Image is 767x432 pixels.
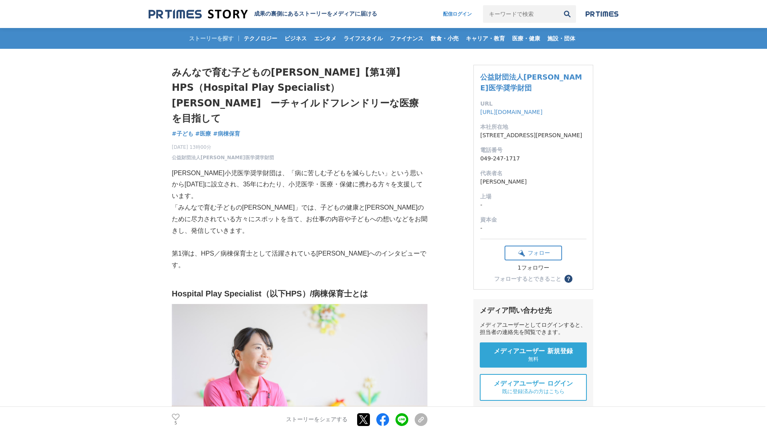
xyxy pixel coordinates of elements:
span: ファイナンス [387,35,427,42]
span: #子ども [172,130,193,137]
button: 検索 [558,5,576,23]
a: キャリア・教育 [463,28,508,49]
dd: 049-247-1717 [480,154,586,163]
dt: 電話番号 [480,146,586,154]
p: [PERSON_NAME]小児医学奨学財団は、「病に苦しむ子どもを減らしたい」という思いから[DATE]に設立され、35年にわたり、小児医学・医療・保健に携わる方々を支援しています。 [172,168,427,202]
a: ファイナンス [387,28,427,49]
a: 公益財団法人[PERSON_NAME]医学奨学財団 [480,73,582,92]
div: メディアユーザーとしてログインすると、担当者の連絡先を閲覧できます。 [480,322,587,336]
dt: URL [480,100,586,108]
button: フォロー [505,246,562,260]
span: 無料 [528,356,538,363]
span: 医療・健康 [509,35,543,42]
span: キャリア・教育 [463,35,508,42]
a: 成果の裏側にあるストーリーをメディアに届ける 成果の裏側にあるストーリーをメディアに届ける [149,9,377,20]
span: メディアユーザー 新規登録 [494,347,573,356]
a: 配信ログイン [435,5,480,23]
dd: - [480,201,586,209]
a: #病棟保育 [213,130,240,138]
div: メディア問い合わせ先 [480,306,587,315]
strong: Hospital Play Specialist（以下HPS）/病棟保育士とは [172,289,368,298]
a: メディアユーザー ログイン 既に登録済みの方はこちら [480,374,587,401]
a: 飲食・小売 [427,28,462,49]
span: 施設・団体 [544,35,578,42]
span: #医療 [195,130,211,137]
h2: 成果の裏側にあるストーリーをメディアに届ける [254,10,377,18]
button: ？ [564,275,572,283]
a: テクノロジー [240,28,280,49]
a: #子ども [172,130,193,138]
span: 飲食・小売 [427,35,462,42]
span: #病棟保育 [213,130,240,137]
div: 1フォロワー [505,264,562,272]
a: 施設・団体 [544,28,578,49]
dd: - [480,224,586,232]
span: ビジネス [281,35,310,42]
img: 成果の裏側にあるストーリーをメディアに届ける [149,9,248,20]
p: 5 [172,421,180,425]
a: 公益財団法人[PERSON_NAME]医学奨学財団 [172,154,274,161]
dd: [STREET_ADDRESS][PERSON_NAME] [480,131,586,140]
a: メディアユーザー 新規登録 無料 [480,342,587,368]
dt: 本社所在地 [480,123,586,131]
span: メディアユーザー ログイン [494,380,573,388]
dd: [PERSON_NAME] [480,178,586,186]
a: [URL][DOMAIN_NAME] [480,109,542,115]
img: prtimes [586,11,618,17]
a: 医療・健康 [509,28,543,49]
dt: 資本金 [480,216,586,224]
h1: みんなで育む子どもの[PERSON_NAME]【第1弾】 HPS（Hospital Play Specialist）[PERSON_NAME] ーチャイルドフレンドリーな医療を目指して [172,65,427,126]
a: エンタメ [311,28,340,49]
dt: 代表者名 [480,169,586,178]
a: ライフスタイル [340,28,386,49]
p: 第1弾は、HPS／病棟保育士として活躍されている[PERSON_NAME]へのインタビューです。 [172,248,427,271]
span: エンタメ [311,35,340,42]
p: ストーリーをシェアする [286,416,348,423]
input: キーワードで検索 [483,5,558,23]
span: 既に登録済みの方はこちら [502,388,564,395]
a: ビジネス [281,28,310,49]
span: [DATE] 13時00分 [172,144,274,151]
a: #医療 [195,130,211,138]
div: フォローするとできること [494,276,561,282]
span: ？ [566,276,571,282]
span: ライフスタイル [340,35,386,42]
dt: 上場 [480,192,586,201]
span: テクノロジー [240,35,280,42]
p: 「みんなで育む子どもの[PERSON_NAME]」では、子どもの健康と[PERSON_NAME]のために尽力されている方々にスポットを当て、お仕事の内容や子どもへの想いなどをお聞きし、発信してい... [172,202,427,236]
